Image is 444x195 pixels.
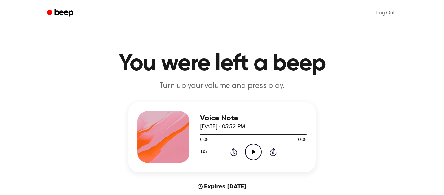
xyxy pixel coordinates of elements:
a: Log Out [370,5,401,21]
div: Expires [DATE] [128,183,316,190]
p: Turn up your volume and press play. [97,81,347,91]
button: 1.0x [200,146,210,158]
span: 0:08 [200,137,208,144]
h1: You were left a beep [56,52,388,76]
h3: Voice Note [200,114,307,123]
span: [DATE] · 05:52 PM [200,124,245,130]
a: Beep [43,7,79,20]
span: 0:08 [298,137,307,144]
